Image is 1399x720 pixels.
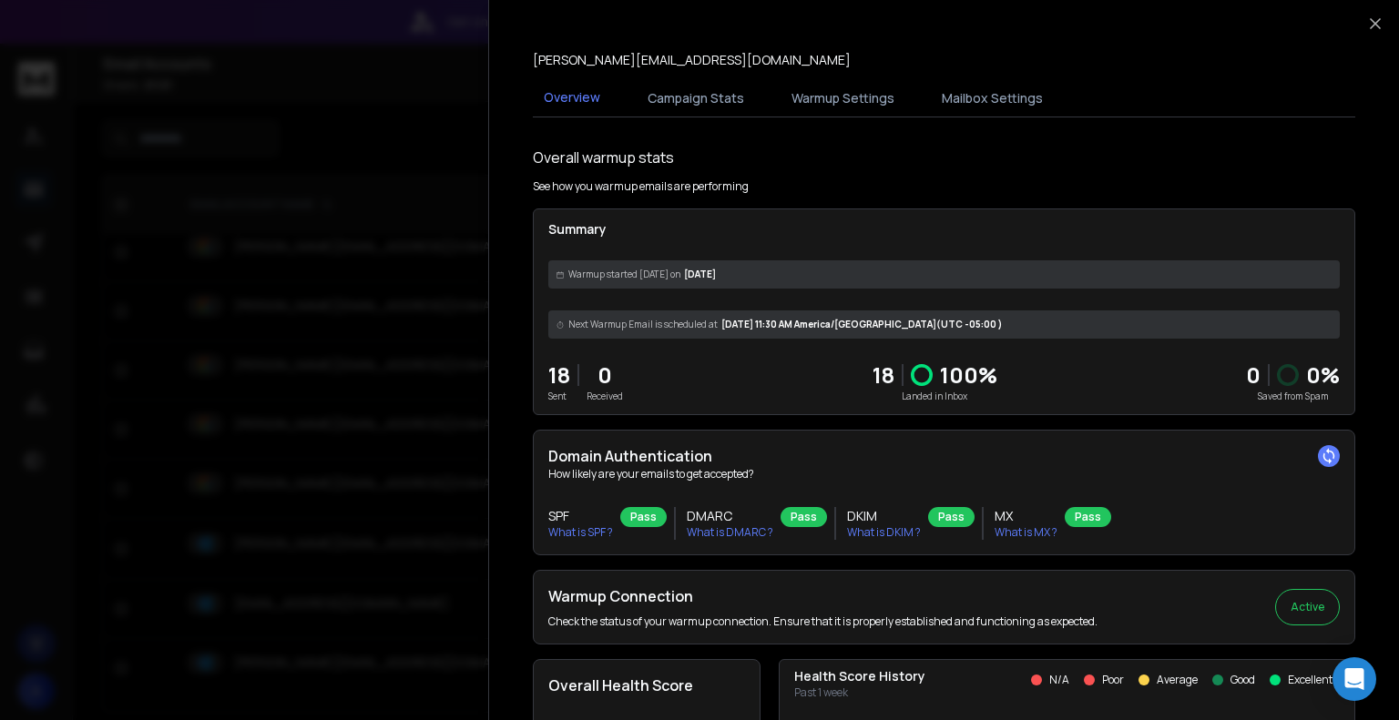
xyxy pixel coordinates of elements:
p: Sent [548,390,570,403]
span: Warmup started [DATE] on [568,268,680,281]
h2: Warmup Connection [548,585,1098,607]
div: Pass [928,507,975,527]
p: Summary [548,220,1340,238]
p: 0 % [1306,360,1340,390]
div: [DATE] [548,260,1340,289]
button: Active [1275,589,1340,625]
h3: SPF [548,507,613,525]
div: [DATE] 11:30 AM America/[GEOGRAPHIC_DATA] (UTC -05:00 ) [548,310,1340,339]
p: What is DMARC ? [687,525,773,540]
p: What is SPF ? [548,525,613,540]
div: Open Intercom Messenger [1333,657,1376,701]
p: Poor [1102,673,1124,687]
h3: DKIM [847,507,921,525]
p: Excellent [1288,673,1333,687]
p: What is DKIM ? [847,525,921,540]
p: Check the status of your warmup connection. Ensure that it is properly established and functionin... [548,614,1098,629]
button: Warmup Settings [781,78,905,118]
p: N/A [1049,673,1069,687]
p: Good [1231,673,1255,687]
h2: Overall Health Score [548,674,745,696]
p: [PERSON_NAME][EMAIL_ADDRESS][DOMAIN_NAME] [533,51,851,69]
p: 18 [873,360,894,390]
p: Landed in Inbox [873,390,997,403]
p: 0 [587,360,623,390]
h3: DMARC [687,507,773,525]
div: Pass [1065,507,1111,527]
p: See how you warmup emails are performing [533,179,749,194]
p: How likely are your emails to get accepted? [548,467,1340,482]
h1: Overall warmup stats [533,147,674,168]
p: 18 [548,360,570,390]
p: What is MX ? [995,525,1057,540]
p: Average [1157,673,1198,687]
p: 100 % [940,360,997,390]
p: Received [587,390,623,403]
p: Health Score History [794,667,925,685]
button: Campaign Stats [637,78,755,118]
span: Next Warmup Email is scheduled at [568,318,718,331]
button: Mailbox Settings [931,78,1054,118]
div: Pass [781,507,827,527]
h3: MX [995,507,1057,525]
p: Past 1 week [794,685,925,700]
button: Overview [533,77,611,119]
p: Saved from Spam [1246,390,1340,403]
strong: 0 [1246,360,1261,390]
h2: Domain Authentication [548,445,1340,467]
div: Pass [620,507,667,527]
